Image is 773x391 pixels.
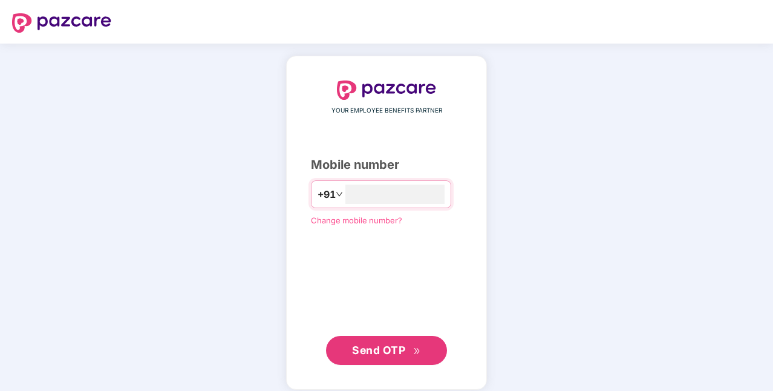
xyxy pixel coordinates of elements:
span: YOUR EMPLOYEE BENEFITS PARTNER [331,106,442,116]
button: Send OTPdouble-right [326,336,447,365]
span: Send OTP [352,344,405,356]
a: Change mobile number? [311,215,402,225]
div: Mobile number [311,156,462,174]
img: logo [12,13,111,33]
img: logo [337,80,436,100]
span: +91 [318,187,336,202]
span: double-right [413,347,421,355]
span: down [336,191,343,198]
